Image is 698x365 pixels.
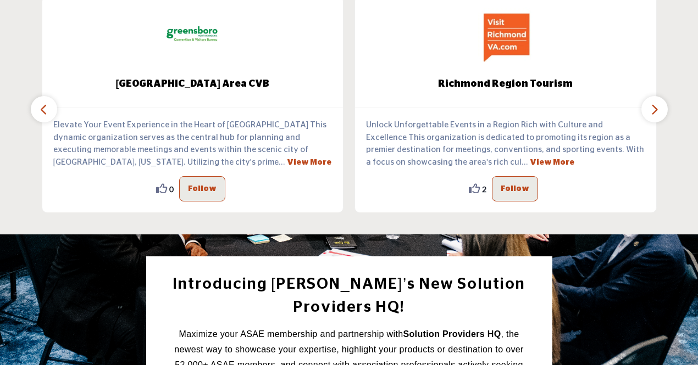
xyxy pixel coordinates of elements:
[530,159,574,166] a: View More
[188,182,217,195] p: Follow
[355,70,656,99] a: Richmond Region Tourism
[478,7,533,62] img: Richmond Region Tourism
[372,77,640,91] span: Richmond Region Tourism
[59,77,327,91] span: [GEOGRAPHIC_DATA] Area CVB
[169,183,174,195] span: 0
[59,70,327,99] b: Greensboro Area CVB
[522,158,528,166] span: ...
[501,182,529,195] p: Follow
[53,119,333,169] p: Elevate Your Event Experience in the Heart of [GEOGRAPHIC_DATA] This dynamic organization serves ...
[165,7,220,62] img: Greensboro Area CVB
[482,183,486,195] span: 2
[372,70,640,99] b: Richmond Region Tourism
[171,273,528,319] h2: Introducing [PERSON_NAME]’s New Solution Providers HQ!
[366,119,645,169] p: Unlock Unforgettable Events in a Region Rich with Culture and Excellence This organization is ded...
[403,329,501,339] strong: Solution Providers HQ
[179,176,225,201] button: Follow
[42,70,344,99] a: [GEOGRAPHIC_DATA] Area CVB
[287,159,331,166] a: View More
[279,158,285,166] span: ...
[492,176,538,201] button: Follow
